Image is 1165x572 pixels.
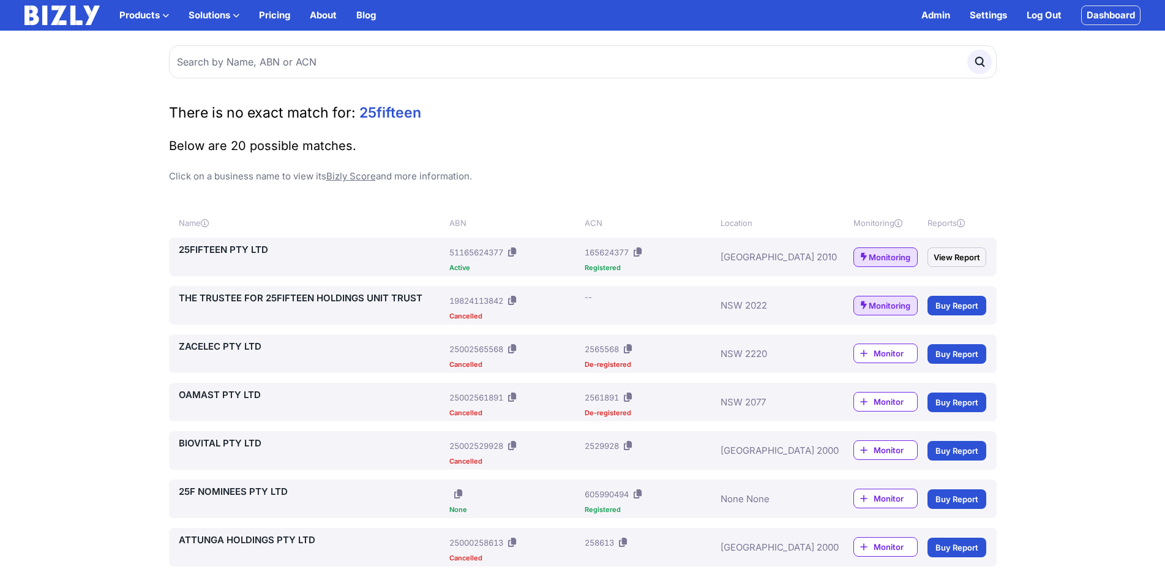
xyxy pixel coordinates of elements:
[927,393,986,412] a: Buy Report
[721,217,817,229] div: Location
[853,489,918,508] a: Monitor
[449,265,580,271] div: Active
[449,506,580,513] div: None
[179,388,445,402] a: OAMAST PTY LTD
[449,295,503,307] div: 19824113842
[927,344,986,364] a: Buy Report
[449,536,503,549] div: 25000258613
[853,296,918,315] a: Monitoring
[169,45,997,78] input: Search by Name, ABN or ACN
[585,536,614,549] div: 258613
[449,343,503,355] div: 25002565568
[449,217,580,229] div: ABN
[359,104,421,121] span: 25fifteen
[449,440,503,452] div: 25002529928
[927,217,986,229] div: Reports
[721,339,817,368] div: NSW 2220
[927,247,986,267] a: View Report
[874,541,917,553] span: Monitor
[169,104,356,121] span: There is no exact match for:
[927,441,986,461] a: Buy Report
[179,436,445,451] a: BIOVITAL PTY LTD
[259,8,290,23] a: Pricing
[179,484,445,499] a: 25F NOMINEES PTY LTD
[927,296,986,315] a: Buy Report
[874,492,917,505] span: Monitor
[179,533,445,548] a: ATTUNGA HOLDINGS PTY LTD
[449,246,503,258] div: 51165624377
[449,458,580,465] div: Cancelled
[310,8,337,23] a: About
[585,440,619,452] div: 2529928
[585,291,592,303] div: --
[449,555,580,562] div: Cancelled
[326,170,376,182] a: Bizly Score
[853,440,918,460] a: Monitor
[179,217,445,229] div: Name
[179,243,445,257] a: 25FIFTEEN PTY LTD
[585,265,715,271] div: Registered
[585,361,715,368] div: De-registered
[721,533,817,562] div: [GEOGRAPHIC_DATA] 2000
[169,169,997,184] p: Click on a business name to view its and more information.
[927,489,986,509] a: Buy Report
[853,392,918,412] a: Monitor
[119,8,169,23] button: Products
[449,313,580,320] div: Cancelled
[585,506,715,513] div: Registered
[721,388,817,416] div: NSW 2077
[721,436,817,465] div: [GEOGRAPHIC_DATA] 2000
[970,8,1007,23] a: Settings
[585,391,619,404] div: 2561891
[721,484,817,513] div: None None
[585,217,715,229] div: ACN
[449,391,503,404] div: 25002561891
[921,8,950,23] a: Admin
[1027,8,1062,23] a: Log Out
[585,246,629,258] div: 165624377
[179,291,445,306] a: THE TRUSTEE FOR 25FIFTEEN HOLDINGS UNIT TRUST
[585,488,629,500] div: 605990494
[853,537,918,557] a: Monitor
[449,410,580,416] div: Cancelled
[853,344,918,363] a: Monitor
[853,247,918,267] a: Monitoring
[874,347,917,359] span: Monitor
[874,444,917,456] span: Monitor
[853,217,918,229] div: Monitoring
[356,8,376,23] a: Blog
[874,396,917,408] span: Monitor
[179,339,445,354] a: ZACELEC PTY LTD
[585,410,715,416] div: De-registered
[927,538,986,557] a: Buy Report
[869,251,910,263] span: Monitoring
[449,361,580,368] div: Cancelled
[1081,6,1141,25] a: Dashboard
[869,299,910,312] span: Monitoring
[169,138,356,153] span: Below are 20 possible matches.
[721,291,817,320] div: NSW 2022
[585,343,619,355] div: 2565568
[189,8,239,23] button: Solutions
[721,243,817,271] div: [GEOGRAPHIC_DATA] 2010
